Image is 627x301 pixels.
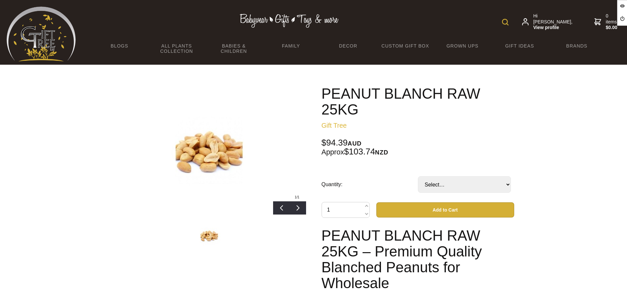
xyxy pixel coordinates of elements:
a: Gift Ideas [491,39,548,53]
a: Decor [320,39,377,53]
a: Grown Ups [434,39,491,53]
span: 0 items [606,13,619,31]
strong: $0.00 [606,25,619,31]
small: Approx [322,148,344,156]
a: Family [262,39,319,53]
a: BLOGS [91,39,148,53]
a: All Plants Collection [148,39,205,58]
img: PEANUT BLANCH RAW 25KG [154,102,265,198]
h1: PEANUT BLANCH RAW 25KG [322,86,514,117]
a: Custom Gift Box [377,39,434,53]
strong: View profile [533,25,573,31]
span: Hi [PERSON_NAME], [533,13,573,31]
img: Babyware - Gifts - Toys and more... [7,7,76,61]
a: Brands [548,39,605,53]
span: AUD [348,140,361,147]
a: Babies & Children [205,39,262,58]
a: Gift Tree [322,122,347,129]
div: $94.39 $103.74 [322,139,514,156]
td: Quantity: [322,167,418,202]
div: /1 [288,193,306,201]
h1: PEANUT BLANCH RAW 25KG – Premium Quality Blanched Peanuts for Wholesale [322,228,514,291]
img: PEANUT BLANCH RAW 25KG [195,223,224,248]
span: NZD [375,149,388,156]
span: 1 [295,195,297,199]
a: Hi [PERSON_NAME],View profile [522,13,573,31]
img: product search [502,19,509,25]
img: Babywear - Gifts - Toys & more [239,14,338,28]
button: Add to Cart [376,202,514,217]
a: 0 items$0.00 [594,13,618,31]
